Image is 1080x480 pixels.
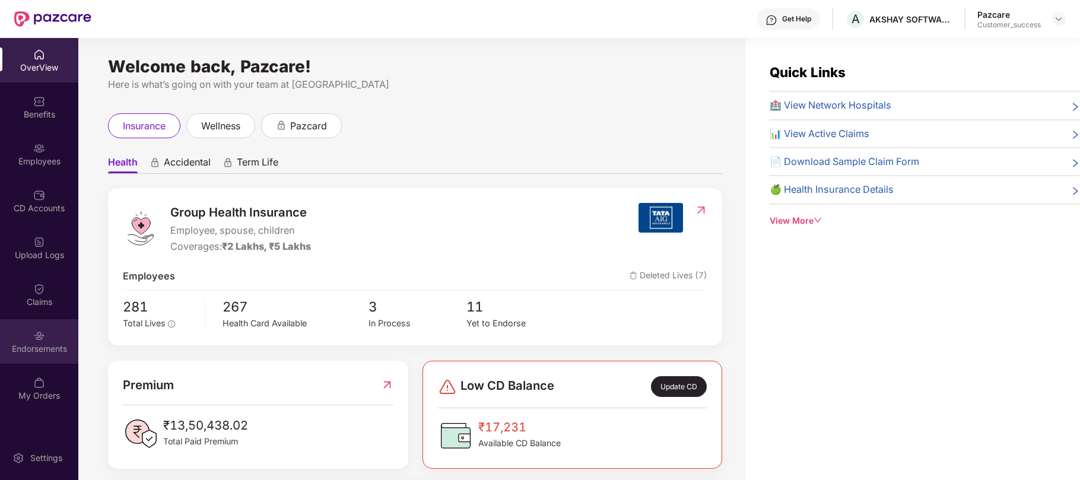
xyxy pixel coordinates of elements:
span: Employee, spouse, children [170,223,311,238]
img: svg+xml;base64,PHN2ZyBpZD0iRW5kb3JzZW1lbnRzIiB4bWxucz0iaHR0cDovL3d3dy53My5vcmcvMjAwMC9zdmciIHdpZH... [33,330,45,342]
span: wellness [201,119,240,133]
span: right [1071,100,1080,113]
img: svg+xml;base64,PHN2ZyBpZD0iQ0RfQWNjb3VudHMiIGRhdGEtbmFtZT0iQ0QgQWNjb3VudHMiIHhtbG5zPSJodHRwOi8vd3... [33,189,45,201]
div: View More [770,214,1080,227]
span: insurance [123,119,166,133]
img: svg+xml;base64,PHN2ZyBpZD0iTXlfT3JkZXJzIiBkYXRhLW5hbWU9Ik15IE9yZGVycyIgeG1sbnM9Imh0dHA6Ly93d3cudz... [33,377,45,389]
img: deleteIcon [630,272,637,279]
span: 🏥 View Network Hospitals [770,98,891,113]
span: Employees [123,269,175,284]
span: 📄 Download Sample Claim Form [770,154,919,169]
span: Accidental [164,156,211,173]
img: svg+xml;base64,PHN2ZyBpZD0iSGVscC0zMngzMiIgeG1sbnM9Imh0dHA6Ly93d3cudzMub3JnLzIwMDAvc3ZnIiB3aWR0aD... [765,14,777,26]
span: Total Lives [123,318,166,328]
span: Total Paid Premium [163,435,248,448]
img: RedirectIcon [381,376,393,395]
div: animation [276,120,287,131]
span: Quick Links [770,64,846,80]
span: Low CD Balance [460,376,554,397]
span: ₹13,50,438.02 [163,416,248,435]
img: svg+xml;base64,PHN2ZyBpZD0iQ2xhaW0iIHhtbG5zPSJodHRwOi8vd3d3LnczLm9yZy8yMDAwL3N2ZyIgd2lkdGg9IjIwIi... [33,283,45,295]
span: info-circle [168,320,175,328]
img: New Pazcare Logo [14,11,91,27]
div: Pazcare [977,9,1041,20]
span: Group Health Insurance [170,203,311,222]
span: ₹17,231 [478,418,561,437]
span: right [1071,129,1080,141]
span: 267 [223,296,369,317]
img: RedirectIcon [695,204,707,216]
img: svg+xml;base64,PHN2ZyBpZD0iSG9tZSIgeG1sbnM9Imh0dHA6Ly93d3cudzMub3JnLzIwMDAvc3ZnIiB3aWR0aD0iMjAiIG... [33,49,45,61]
div: Update CD [651,376,707,397]
img: svg+xml;base64,PHN2ZyBpZD0iRW1wbG95ZWVzIiB4bWxucz0iaHR0cDovL3d3dy53My5vcmcvMjAwMC9zdmciIHdpZHRoPS... [33,142,45,154]
img: svg+xml;base64,PHN2ZyBpZD0iVXBsb2FkX0xvZ3MiIGRhdGEtbmFtZT0iVXBsb2FkIExvZ3MiIHhtbG5zPSJodHRwOi8vd3... [33,236,45,248]
div: Health Card Available [223,317,369,330]
span: down [814,216,822,224]
span: Available CD Balance [478,437,561,450]
span: pazcard [290,119,327,133]
img: svg+xml;base64,PHN2ZyBpZD0iQmVuZWZpdHMiIHhtbG5zPSJodHRwOi8vd3d3LnczLm9yZy8yMDAwL3N2ZyIgd2lkdGg9Ij... [33,96,45,107]
div: AKSHAY SOFTWARE TECHNOLOGIES PRIVATE LIMITED [869,14,952,25]
img: logo [123,211,158,246]
img: svg+xml;base64,PHN2ZyBpZD0iU2V0dGluZy0yMHgyMCIgeG1sbnM9Imh0dHA6Ly93d3cudzMub3JnLzIwMDAvc3ZnIiB3aW... [12,452,24,464]
span: Premium [123,376,174,395]
span: Deleted Lives (7) [630,269,707,284]
img: insurerIcon [639,203,683,233]
span: 281 [123,296,196,317]
img: svg+xml;base64,PHN2ZyBpZD0iRGFuZ2VyLTMyeDMyIiB4bWxucz0iaHR0cDovL3d3dy53My5vcmcvMjAwMC9zdmciIHdpZH... [438,377,457,396]
div: Settings [27,452,66,464]
span: 3 [369,296,466,317]
div: Yet to Endorse [466,317,564,330]
img: svg+xml;base64,PHN2ZyBpZD0iRHJvcGRvd24tMzJ4MzIiIHhtbG5zPSJodHRwOi8vd3d3LnczLm9yZy8yMDAwL3N2ZyIgd2... [1054,14,1063,24]
div: Welcome back, Pazcare! [108,62,722,71]
span: Term Life [237,156,278,173]
div: Coverages: [170,239,311,254]
span: 🍏 Health Insurance Details [770,182,894,197]
span: 11 [466,296,564,317]
img: CDBalanceIcon [438,418,474,453]
span: right [1071,157,1080,169]
span: Health [108,156,138,173]
div: animation [223,157,233,168]
div: Get Help [782,14,811,24]
div: Here is what’s going on with your team at [GEOGRAPHIC_DATA] [108,77,722,92]
img: PaidPremiumIcon [123,416,158,452]
span: A [852,12,860,26]
div: Customer_success [977,20,1041,30]
span: ₹2 Lakhs, ₹5 Lakhs [222,240,311,252]
span: right [1071,185,1080,197]
span: 📊 View Active Claims [770,126,869,141]
div: animation [150,157,160,168]
div: In Process [369,317,466,330]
